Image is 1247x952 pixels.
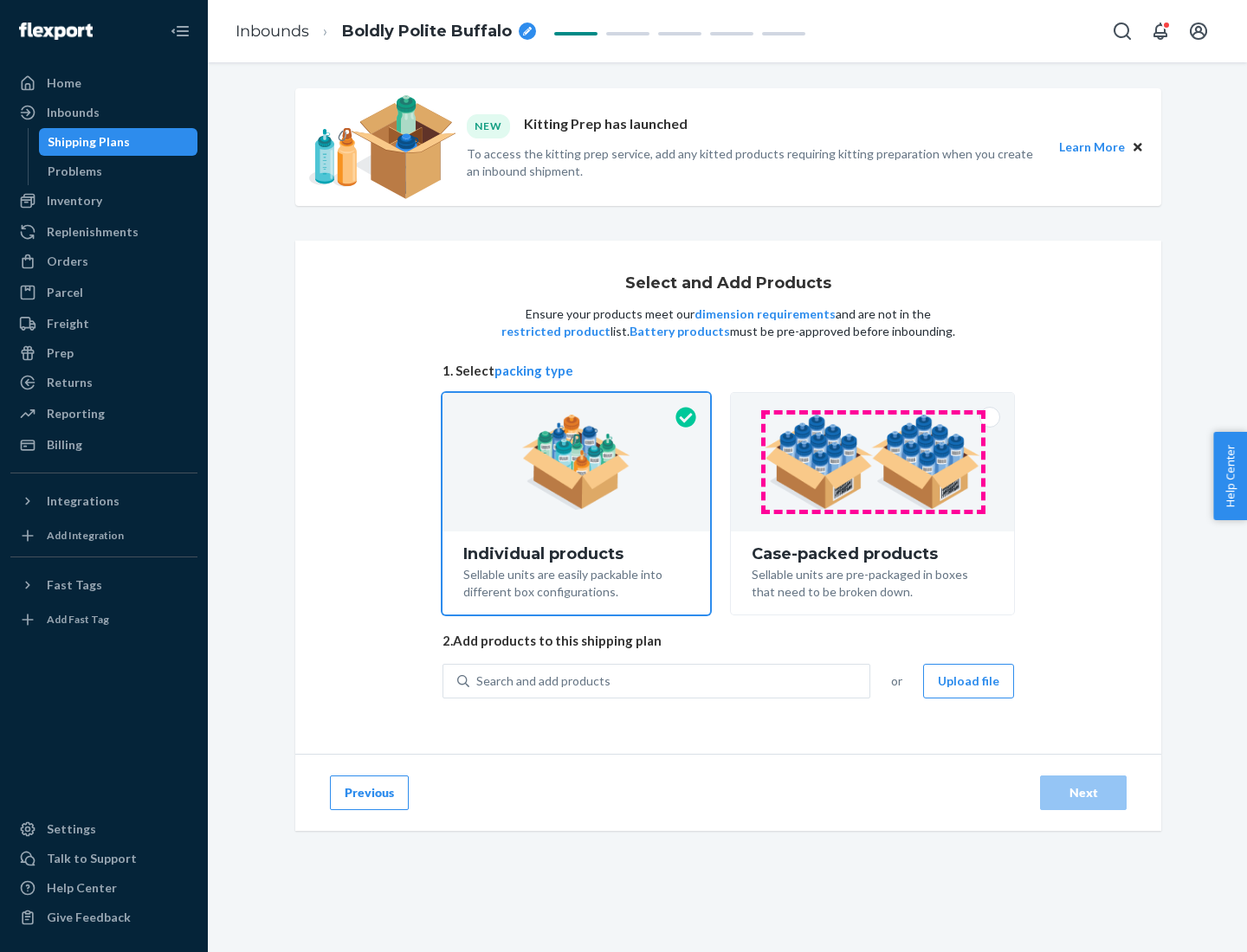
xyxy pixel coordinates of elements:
button: Upload file [923,664,1014,698]
button: Battery products [630,323,730,340]
a: Add Integration [10,522,197,550]
span: or [891,672,902,690]
div: Give Feedback [47,909,131,926]
a: Billing [10,431,197,459]
div: Next [1055,784,1112,801]
button: Close [1128,138,1147,157]
button: Open Search Box [1105,14,1140,48]
div: Inventory [47,192,102,209]
img: case-pack.59cecea509d18c883b923b81aeac6d0b.png [765,415,980,510]
img: individual-pack.facf35554cb0f1810c75b2bd6df2d64e.png [522,415,630,510]
p: Ensure your products meet our and are not in the list. must be pre-approved before inbounding. [500,306,957,340]
a: Add Fast Tag [10,606,197,634]
div: Add Integration [47,528,124,543]
a: Inbounds [10,99,197,126]
button: Integrations [10,487,197,515]
div: Sellable units are pre-packaged in boxes that need to be broken down. [752,563,993,601]
a: Returns [10,369,197,396]
a: Prep [10,339,197,367]
button: Previous [330,775,409,810]
button: Learn More [1059,138,1125,157]
span: 2. Add products to this shipping plan [443,632,1014,650]
a: Inbounds [236,22,309,41]
div: Home [47,74,81,92]
h1: Select and Add Products [625,275,831,293]
div: Case-packed products [752,545,993,563]
div: Billing [47,436,82,453]
div: Search and add products [476,672,611,690]
div: Settings [47,820,96,838]
button: Help Center [1213,432,1247,520]
div: Problems [48,163,102,180]
button: dimension requirements [695,306,836,323]
img: Flexport logo [19,23,93,40]
div: Shipping Plans [48,133,130,151]
span: 1. Select [443,362,1014,380]
a: Orders [10,248,197,275]
div: Inbounds [47,104,100,121]
ol: breadcrumbs [222,6,550,57]
button: restricted product [501,323,611,340]
button: Fast Tags [10,571,197,599]
button: Close Navigation [163,14,197,48]
button: packing type [494,362,573,380]
a: Settings [10,815,197,843]
a: Home [10,69,197,97]
div: Freight [47,315,89,332]
div: Add Fast Tag [47,612,109,627]
a: Freight [10,310,197,338]
div: Sellable units are easily packable into different box configurations. [463,563,689,601]
div: Prep [47,344,74,362]
div: Orders [47,253,88,270]
div: Integrations [47,492,120,510]
span: Boldly Polite Buffalo [342,21,512,43]
div: Parcel [47,284,83,301]
a: Problems [39,158,198,185]
button: Open notifications [1143,14,1178,48]
div: Individual products [463,545,689,563]
p: Kitting Prep has launched [524,114,688,138]
div: Talk to Support [47,850,137,867]
button: Give Feedback [10,904,197,931]
div: Help Center [47,879,117,897]
button: Open account menu [1181,14,1216,48]
a: Replenishments [10,218,197,246]
a: Parcel [10,279,197,306]
div: Returns [47,374,93,391]
div: Replenishments [47,223,139,241]
a: Talk to Support [10,845,197,872]
div: Reporting [47,405,105,422]
a: Inventory [10,187,197,215]
div: Fast Tags [47,576,102,594]
button: Next [1040,775,1127,810]
p: To access the kitting prep service, add any kitted products requiring kitting preparation when yo... [467,145,1043,180]
a: Help Center [10,874,197,902]
a: Reporting [10,400,197,428]
a: Shipping Plans [39,128,198,156]
div: NEW [467,114,510,138]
